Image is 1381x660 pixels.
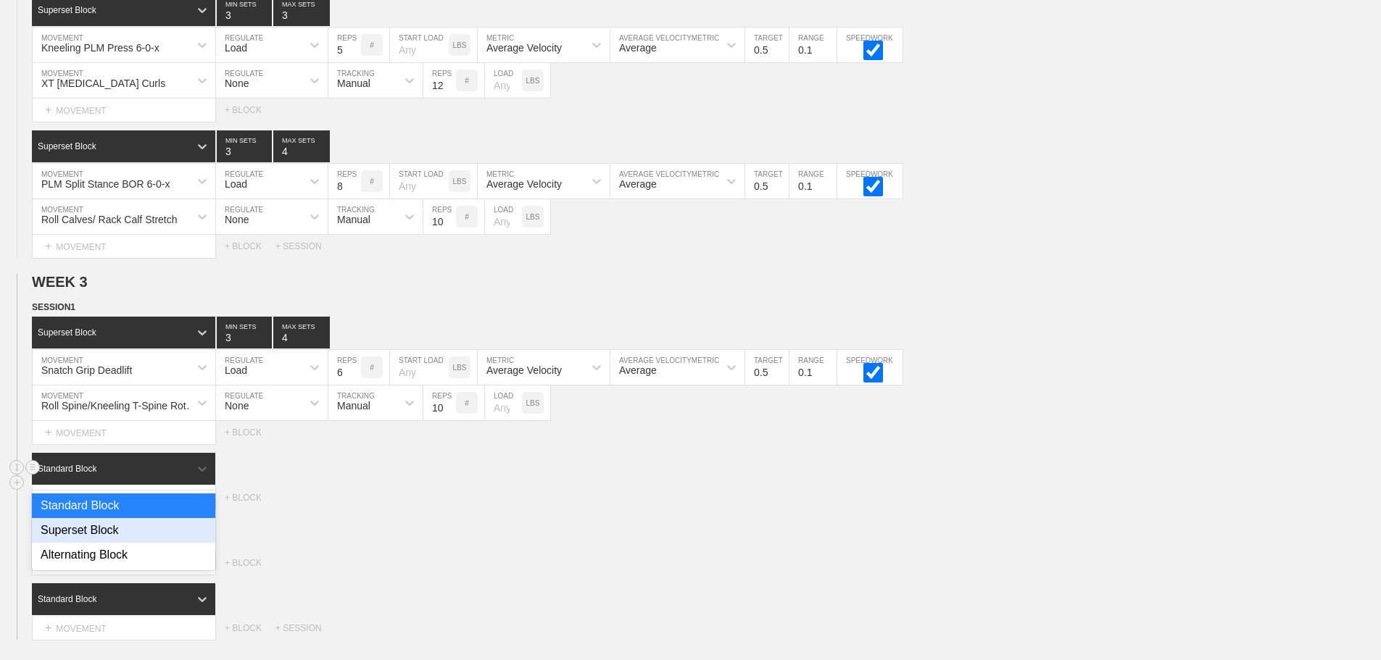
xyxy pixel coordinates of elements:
[453,364,467,372] p: LBS
[465,399,469,407] p: #
[275,623,333,633] div: + SESSION
[41,78,165,89] div: XT [MEDICAL_DATA] Curls
[390,350,449,385] input: Any
[486,364,562,376] div: Average Velocity
[225,400,249,412] div: None
[32,493,215,518] div: Standard Block
[225,178,247,190] div: Load
[225,427,275,438] div: + BLOCK
[273,317,330,348] input: None
[41,42,159,54] div: Kneeling PLM Press 6-0-x
[370,364,374,372] p: #
[337,78,370,89] div: Manual
[41,178,170,190] div: PLM Split Stance BOR 6-0-x
[32,99,216,122] div: MOVEMENT
[225,42,247,54] div: Load
[45,240,51,252] span: +
[225,623,275,633] div: + BLOCK
[619,364,657,376] div: Average
[32,274,88,290] span: WEEK 3
[486,178,562,190] div: Average Velocity
[526,213,540,221] p: LBS
[225,493,275,503] div: + BLOCK
[337,400,370,412] div: Manual
[41,400,199,412] div: Roll Spine/Kneeling T-Spine Rotation
[453,41,467,49] p: LBS
[526,399,540,407] p: LBS
[225,364,247,376] div: Load
[32,421,216,445] div: MOVEMENT
[32,518,215,543] div: Superset Block
[32,543,215,567] div: Alternating Block
[41,364,132,376] div: Snatch Grip Deadlift
[45,622,51,634] span: +
[485,385,522,420] input: Any
[465,77,469,85] p: #
[485,63,522,98] input: Any
[38,141,96,151] div: Superset Block
[38,464,96,474] div: Standard Block
[41,214,178,225] div: Roll Calves/ Rack Calf Stretch
[370,177,374,185] p: #
[32,617,216,640] div: MOVEMENT
[38,594,96,604] div: Standard Block
[32,486,216,510] div: MOVEMENT
[465,213,469,221] p: #
[32,235,216,259] div: MOVEMENT
[1309,590,1381,660] iframe: Chat Widget
[225,241,275,251] div: + BLOCK
[45,426,51,438] span: +
[486,42,562,54] div: Average Velocity
[337,214,370,225] div: Manual
[32,302,75,312] span: SESSION 1
[225,78,249,89] div: None
[619,42,657,54] div: Average
[619,178,657,190] div: Average
[526,77,540,85] p: LBS
[370,41,374,49] p: #
[485,199,522,234] input: Any
[38,5,96,15] div: Superset Block
[273,130,330,162] input: None
[45,104,51,116] span: +
[225,105,275,115] div: + BLOCK
[225,214,249,225] div: None
[275,241,333,251] div: + SESSION
[390,28,449,62] input: Any
[453,177,467,185] p: LBS
[38,327,96,338] div: Superset Block
[390,164,449,199] input: Any
[225,558,275,568] div: + BLOCK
